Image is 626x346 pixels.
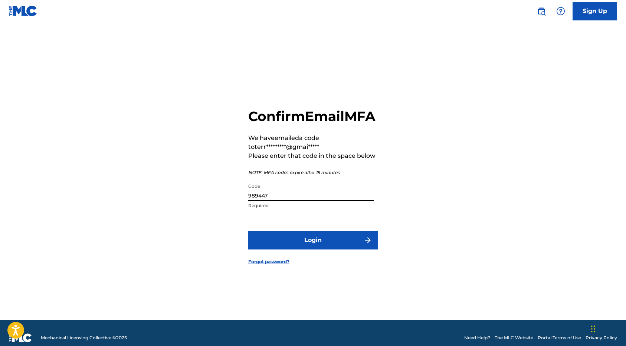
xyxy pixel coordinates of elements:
p: NOTE: MFA codes expire after 15 minutes [248,169,378,176]
a: Need Help? [464,334,490,341]
a: Sign Up [573,2,617,20]
img: help [556,7,565,16]
a: Forgot password? [248,258,289,265]
iframe: Chat Widget [589,310,626,346]
p: Please enter that code in the space below [248,151,378,160]
img: MLC Logo [9,6,37,16]
span: Mechanical Licensing Collective © 2025 [41,334,127,341]
a: Portal Terms of Use [538,334,581,341]
img: f7272a7cc735f4ea7f67.svg [363,236,372,245]
div: Help [553,4,568,19]
a: The MLC Website [495,334,533,341]
img: logo [9,333,32,342]
a: Public Search [534,4,549,19]
img: search [537,7,546,16]
a: Privacy Policy [586,334,617,341]
p: Required [248,202,374,209]
button: Login [248,231,378,249]
h2: Confirm Email MFA [248,108,378,125]
div: Drag [591,318,596,340]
